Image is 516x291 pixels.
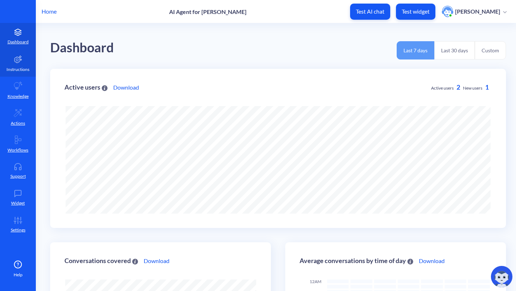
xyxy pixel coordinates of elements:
[8,93,29,100] p: Knowledge
[350,4,390,20] button: Test AI chat
[396,4,435,20] button: Test widget
[397,41,434,59] button: Last 7 days
[8,39,29,45] p: Dashboard
[310,279,321,284] span: 12AM
[169,8,247,15] p: AI Agent for [PERSON_NAME]
[11,227,25,233] p: Settings
[356,8,384,15] p: Test AI chat
[10,173,26,180] p: Support
[144,257,169,265] a: Download
[463,85,482,91] span: New users
[457,83,460,91] span: 2
[300,257,413,264] div: Average conversations by time of day
[113,83,139,92] a: Download
[8,147,28,153] p: Workflows
[431,85,454,91] span: Active users
[402,8,430,15] p: Test widget
[64,257,138,264] div: Conversations covered
[491,266,512,287] img: copilot-icon.svg
[438,5,510,18] button: user photo[PERSON_NAME]
[50,38,114,58] div: Dashboard
[64,84,107,91] div: Active users
[475,41,506,59] button: Custom
[42,7,57,16] p: Home
[11,200,25,206] p: Widget
[442,6,453,17] img: user photo
[485,83,489,91] span: 1
[434,41,475,59] button: Last 30 days
[419,257,445,265] a: Download
[6,66,29,73] p: Instructions
[455,8,500,15] p: [PERSON_NAME]
[14,272,23,278] span: Help
[11,120,25,127] p: Actions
